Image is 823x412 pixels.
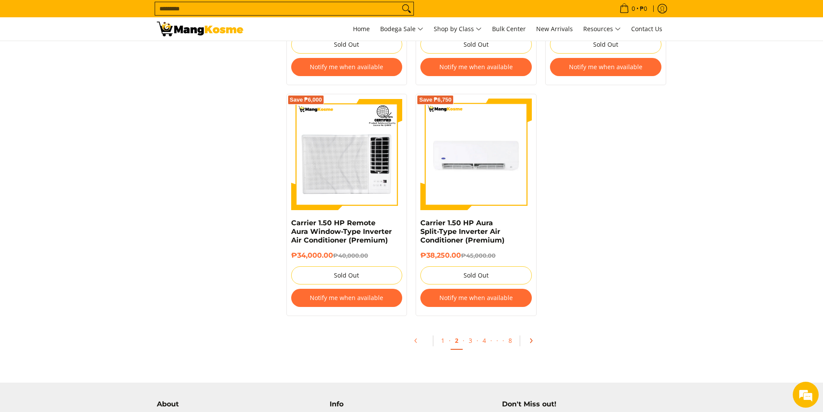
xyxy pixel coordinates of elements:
button: Notify me when available [420,58,532,76]
span: · [490,336,492,345]
a: 1 [437,332,449,349]
a: Carrier 1.50 HP Aura Split-Type Inverter Air Conditioner (Premium) [420,219,505,244]
del: ₱45,000.00 [461,252,496,259]
button: Notify me when available [291,289,403,307]
span: Bulk Center [492,25,526,33]
span: Contact Us [631,25,662,33]
button: Notify me when available [550,58,661,76]
span: 0 [630,6,636,12]
button: Sold Out [291,35,403,54]
button: Sold Out [420,35,532,54]
span: Home [353,25,370,33]
h4: Info [330,400,494,409]
span: Bodega Sale [380,24,423,35]
a: New Arrivals [532,17,577,41]
a: Contact Us [627,17,667,41]
div: Minimize live chat window [142,4,162,25]
span: · [449,336,451,345]
h4: About [157,400,321,409]
a: Bulk Center [488,17,530,41]
button: Sold Out [291,266,403,284]
button: Notify me when available [420,289,532,307]
button: Sold Out [550,35,661,54]
span: · [463,336,464,345]
textarea: Type your message and hit 'Enter' [4,236,165,266]
a: Shop by Class [429,17,486,41]
a: Home [349,17,374,41]
span: • [617,4,650,13]
h4: Don't Miss out! [502,400,666,409]
span: · [492,332,502,349]
h6: ₱38,250.00 [420,251,532,260]
button: Notify me when available [291,58,403,76]
button: Search [400,2,413,15]
span: Save ₱6,750 [419,97,451,102]
span: New Arrivals [536,25,573,33]
a: 4 [478,332,490,349]
span: · [502,336,504,345]
a: 2 [451,332,463,350]
del: ₱40,000.00 [333,252,368,259]
a: 8 [504,332,516,349]
button: Sold Out [420,266,532,284]
img: Carrier 1.50 HP Remote Aura Window-Type Inverter Air Conditioner (Premium) [291,99,403,210]
h6: ₱34,000.00 [291,251,403,260]
span: Save ₱6,000 [290,97,322,102]
nav: Main Menu [252,17,667,41]
img: Carrier 1.50 HP Aura Split-Type Inverter Air Conditioner (Premium) [420,99,532,210]
a: 3 [464,332,477,349]
div: Chat with us now [45,48,145,60]
span: We're online! [50,109,119,196]
a: Carrier 1.50 HP Remote Aura Window-Type Inverter Air Conditioner (Premium) [291,219,392,244]
a: Bodega Sale [376,17,428,41]
span: Resources [583,24,621,35]
ul: Pagination [282,329,671,357]
img: Bodega Sale Aircon l Mang Kosme: Home Appliances Warehouse Sale | Page 2 [157,22,243,36]
a: Resources [579,17,625,41]
span: ₱0 [639,6,648,12]
span: · [477,336,478,345]
span: Shop by Class [434,24,482,35]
